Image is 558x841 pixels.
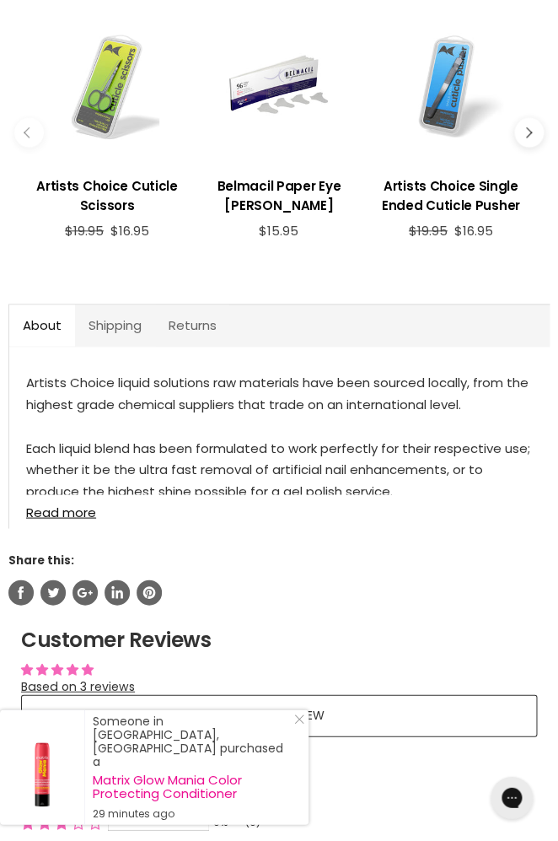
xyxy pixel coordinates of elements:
[8,552,550,605] aside: Share this:
[28,164,186,224] a: View product:Artists Choice Cuticle Scissors
[26,494,533,519] a: Read more
[21,660,135,678] div: Average rating is 5.00 stars
[200,164,358,224] a: View product:Belmacil Paper Eye Shields
[93,773,292,800] a: Matrix Glow Mania Color Protecting Conditioner
[21,625,537,654] h2: Customer Reviews
[294,714,304,724] svg: Close Icon
[21,694,537,736] a: Write a review
[8,552,74,568] span: Share this:
[454,222,493,240] span: $16.95
[93,806,292,820] small: 29 minutes ago
[75,305,155,346] a: Shipping
[287,714,304,730] a: Close Notification
[9,305,75,346] a: About
[200,176,358,215] h3: Belmacil Paper Eye [PERSON_NAME]
[65,222,104,240] span: $19.95
[26,372,533,494] div: Artists Choice liquid solutions raw materials have been sourced locally, from the highest grade c...
[482,770,541,824] iframe: Gorgias live chat messenger
[110,222,149,240] span: $16.95
[372,164,530,224] a: View product:Artists Choice Single Ended Cuticle Pusher
[259,222,298,240] span: $15.95
[28,176,186,215] h3: Artists Choice Cuticle Scissors
[155,305,230,346] a: Returns
[93,714,292,820] div: Someone in [GEOGRAPHIC_DATA], [GEOGRAPHIC_DATA] purchased a
[21,677,135,694] a: Based on 3 reviews
[372,176,530,215] h3: Artists Choice Single Ended Cuticle Pusher
[409,222,448,240] span: $19.95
